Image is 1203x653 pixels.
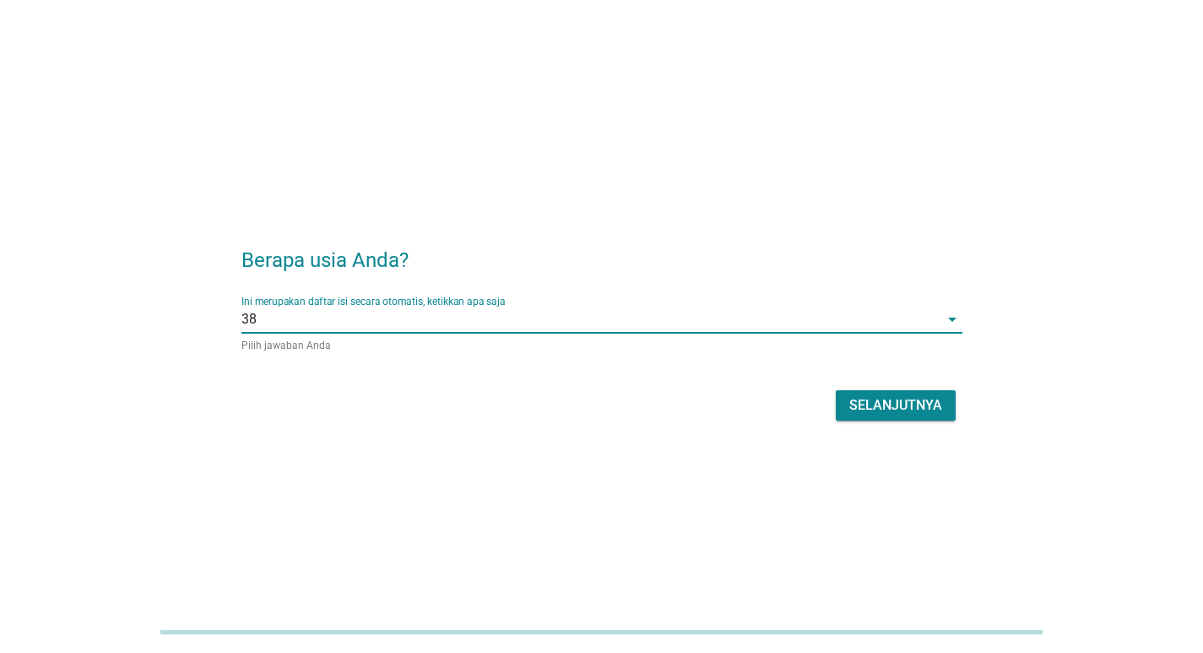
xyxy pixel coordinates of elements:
h2: Berapa usia Anda? [241,228,962,275]
span: 38 [241,312,257,327]
i: arrow_drop_down [942,309,962,329]
button: Selanjutnya [836,390,956,421]
input: Ini merupakan daftar isi secara otomatis, ketikkan apa saja [257,306,939,333]
div: Selanjutnya [849,395,942,416]
div: Pilih jawaban Anda [241,340,962,351]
